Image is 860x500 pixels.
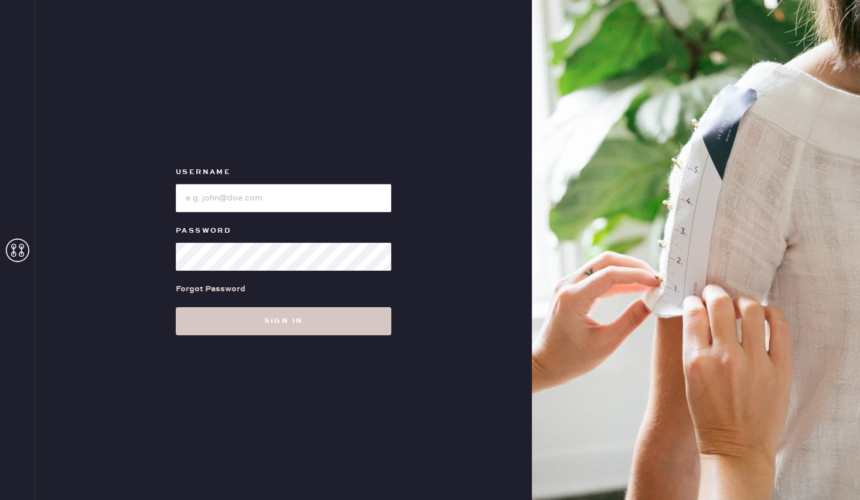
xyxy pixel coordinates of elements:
[176,184,391,212] input: e.g. john@doe.com
[176,165,391,179] label: Username
[176,283,245,295] div: Forgot Password
[176,224,391,238] label: Password
[176,307,391,335] button: Sign in
[176,271,245,307] a: Forgot Password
